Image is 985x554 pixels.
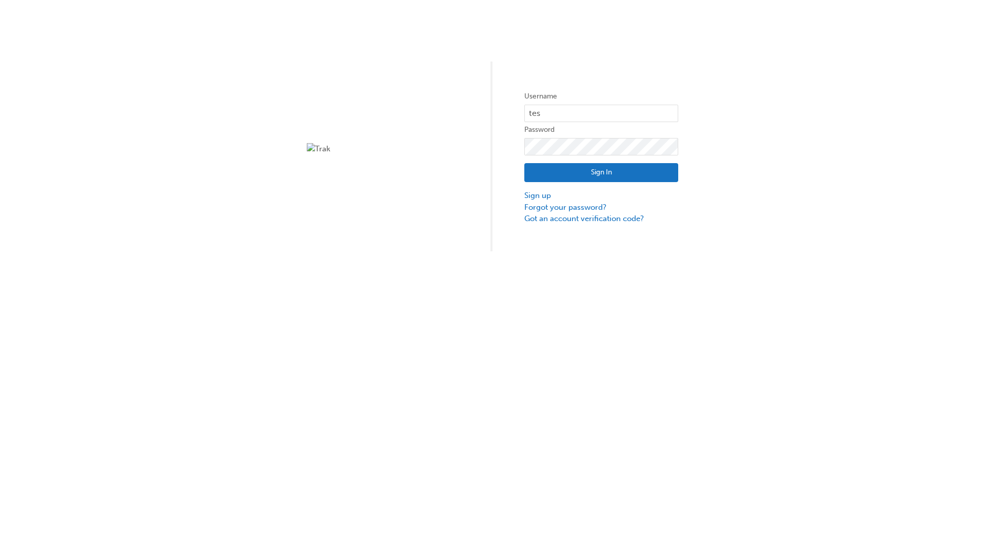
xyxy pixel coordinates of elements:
[524,202,678,213] a: Forgot your password?
[524,90,678,103] label: Username
[524,190,678,202] a: Sign up
[524,163,678,183] button: Sign In
[524,105,678,122] input: Username
[524,213,678,225] a: Got an account verification code?
[524,124,678,136] label: Password
[307,143,461,155] img: Trak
